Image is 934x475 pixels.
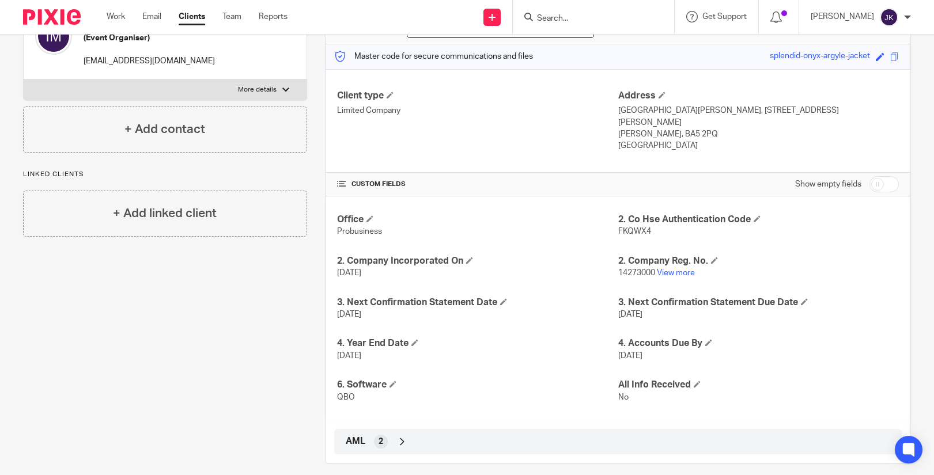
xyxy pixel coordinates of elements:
h4: 3. Next Confirmation Statement Date [337,297,618,309]
a: Work [107,11,125,22]
span: QBO [337,393,355,401]
img: Pixie [23,9,81,25]
h5: (Event Organiser) [84,32,215,44]
h4: 2. Company Incorporated On [337,255,618,267]
p: Limited Company [337,105,618,116]
h4: 3. Next Confirmation Statement Due Date [618,297,899,309]
span: 14273000 [618,269,655,277]
span: [DATE] [618,310,642,318]
h4: Office [337,214,618,226]
h4: 2. Company Reg. No. [618,255,899,267]
p: [PERSON_NAME], BA5 2PQ [618,128,899,140]
h4: 4. Year End Date [337,337,618,349]
span: 2 [379,436,383,447]
h4: 6. Software [337,379,618,391]
h4: + Add linked client [113,204,217,222]
p: More details [238,85,277,94]
p: Master code for secure communications and files [334,51,533,62]
h4: 4. Accounts Due By [618,337,899,349]
p: [GEOGRAPHIC_DATA] [618,140,899,151]
span: FKQWX4 [618,227,651,235]
h4: + Add contact [124,120,205,138]
img: svg%3E [35,18,72,55]
div: splendid-onyx-argyle-jacket [770,50,870,63]
p: Linked clients [23,170,307,179]
span: No [618,393,629,401]
a: Email [142,11,161,22]
span: [DATE] [618,352,642,360]
label: Show empty fields [795,178,861,190]
a: Reports [259,11,288,22]
h4: 2. Co Hse Authentication Code [618,214,899,226]
p: [PERSON_NAME] [811,11,874,22]
p: [GEOGRAPHIC_DATA][PERSON_NAME], [STREET_ADDRESS][PERSON_NAME] [618,105,899,128]
p: [EMAIL_ADDRESS][DOMAIN_NAME] [84,55,215,67]
span: [DATE] [337,352,361,360]
input: Search [536,14,640,24]
h4: Client type [337,90,618,102]
h4: All Info Received [618,379,899,391]
span: Get Support [702,13,747,21]
a: Clients [179,11,205,22]
a: View more [657,269,695,277]
span: Probusiness [337,227,382,235]
a: Team [222,11,241,22]
span: AML [346,435,365,447]
span: [DATE] [337,269,361,277]
h4: Address [618,90,899,102]
img: svg%3E [880,8,898,26]
span: [DATE] [337,310,361,318]
h4: CUSTOM FIELDS [337,180,618,189]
